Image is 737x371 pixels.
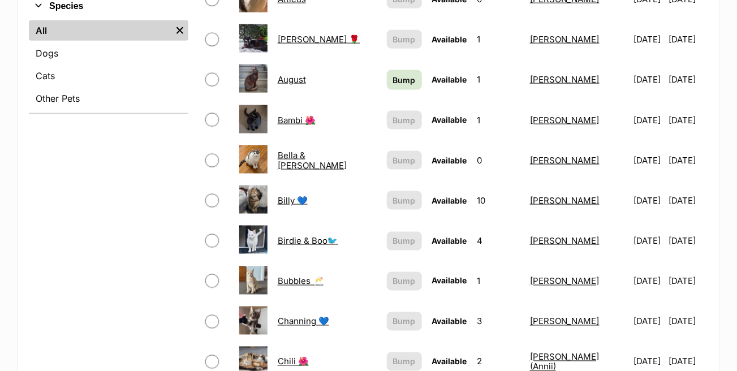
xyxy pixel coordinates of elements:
[432,276,467,286] span: Available
[432,357,467,366] span: Available
[393,33,416,45] span: Bump
[669,60,707,99] td: [DATE]
[278,316,329,327] a: Channing 💙
[29,43,188,63] a: Dogs
[387,312,422,331] button: Bump
[473,302,524,341] td: 3
[239,24,268,53] img: Audrey Rose 🌹
[278,115,316,126] a: Bambi 🌺
[29,20,171,41] a: All
[239,145,268,174] img: Bella & Kevin 💕
[629,60,667,99] td: [DATE]
[629,181,667,220] td: [DATE]
[387,232,422,251] button: Bump
[171,20,188,41] a: Remove filter
[29,66,188,86] a: Cats
[530,276,600,287] a: [PERSON_NAME]
[669,141,707,180] td: [DATE]
[239,105,268,133] img: Bambi 🌺
[473,181,524,220] td: 10
[432,115,467,124] span: Available
[29,18,188,113] div: Species
[29,88,188,109] a: Other Pets
[432,236,467,245] span: Available
[393,235,416,247] span: Bump
[387,352,422,371] button: Bump
[629,20,667,59] td: [DATE]
[387,70,422,90] a: Bump
[530,195,600,206] a: [PERSON_NAME]
[669,20,707,59] td: [DATE]
[530,115,600,126] a: [PERSON_NAME]
[278,235,338,246] a: Birdie & Boo🐦
[393,316,416,327] span: Bump
[669,262,707,301] td: [DATE]
[387,272,422,291] button: Bump
[473,101,524,140] td: 1
[278,74,306,85] a: August
[473,141,524,180] td: 0
[629,141,667,180] td: [DATE]
[669,181,707,220] td: [DATE]
[669,221,707,260] td: [DATE]
[432,317,467,326] span: Available
[393,74,416,86] span: Bump
[530,316,600,327] a: [PERSON_NAME]
[530,155,600,166] a: [PERSON_NAME]
[278,150,347,170] a: Bella & [PERSON_NAME]
[530,34,600,45] a: [PERSON_NAME]
[239,226,268,254] img: Birdie & Boo🐦
[387,30,422,49] button: Bump
[432,75,467,84] span: Available
[669,101,707,140] td: [DATE]
[278,195,308,206] a: Billy 💙
[393,275,416,287] span: Bump
[530,74,600,85] a: [PERSON_NAME]
[278,276,324,287] a: Bubbles 🥂
[278,356,309,367] a: Chili 🌺
[629,101,667,140] td: [DATE]
[473,262,524,301] td: 1
[473,20,524,59] td: 1
[669,302,707,341] td: [DATE]
[393,114,416,126] span: Bump
[393,154,416,166] span: Bump
[393,356,416,368] span: Bump
[530,235,600,246] a: [PERSON_NAME]
[432,196,467,205] span: Available
[393,195,416,206] span: Bump
[473,60,524,99] td: 1
[387,191,422,210] button: Bump
[432,34,467,44] span: Available
[473,221,524,260] td: 4
[278,34,360,45] a: [PERSON_NAME] 🌹
[629,221,667,260] td: [DATE]
[432,156,467,165] span: Available
[629,302,667,341] td: [DATE]
[387,111,422,130] button: Bump
[387,151,422,170] button: Bump
[629,262,667,301] td: [DATE]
